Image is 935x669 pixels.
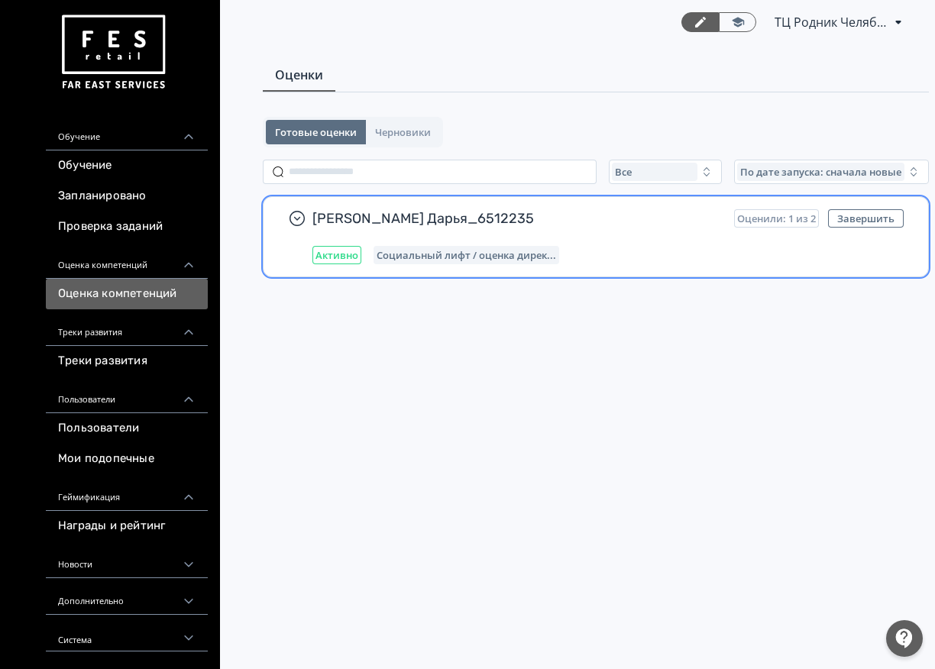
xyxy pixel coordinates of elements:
div: Новости [46,541,208,578]
div: Пользователи [46,377,208,413]
div: Система [46,615,208,651]
span: [PERSON_NAME] Дарья_6512235 [312,209,722,228]
span: Активно [315,249,358,261]
span: Готовые оценки [275,126,357,138]
div: Оценка компетенций [46,242,208,279]
a: Треки развития [46,346,208,377]
button: Все [609,160,722,184]
a: Пользователи [46,413,208,444]
a: Награды и рейтинг [46,511,208,541]
button: Готовые оценки [266,120,366,144]
span: ТЦ Родник Челябинск CR 6512235 [775,13,889,31]
button: По дате запуска: сначала новые [734,160,929,184]
a: Мои подопечные [46,444,208,474]
span: Черновики [375,126,431,138]
div: Геймификация [46,474,208,511]
span: Социальный лифт / оценка директора магазина [377,249,556,261]
span: Оценили: 1 из 2 [737,212,816,225]
span: Все [615,166,632,178]
button: Завершить [828,209,904,228]
div: Обучение [46,114,208,150]
a: Запланировано [46,181,208,212]
span: По дате запуска: сначала новые [740,166,901,178]
img: https://files.teachbase.ru/system/account/57463/logo/medium-936fc5084dd2c598f50a98b9cbe0469a.png [58,9,168,95]
a: Переключиться в режим ученика [719,12,756,32]
a: Проверка заданий [46,212,208,242]
a: Обучение [46,150,208,181]
a: Оценка компетенций [46,279,208,309]
div: Дополнительно [46,578,208,615]
div: Треки развития [46,309,208,346]
span: Оценки [275,66,323,84]
button: Черновики [366,120,440,144]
